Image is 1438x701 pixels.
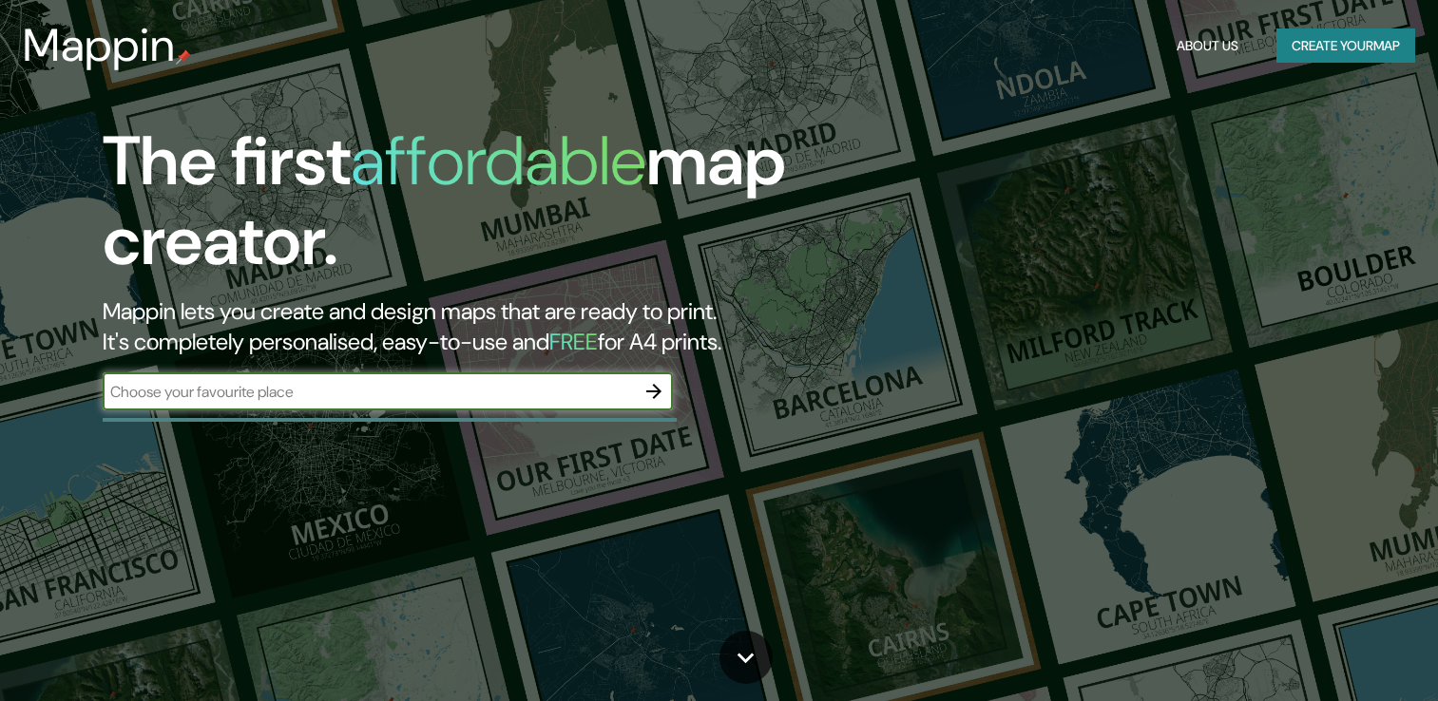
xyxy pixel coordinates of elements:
input: Choose your favourite place [103,381,635,403]
h2: Mappin lets you create and design maps that are ready to print. It's completely personalised, eas... [103,296,822,357]
h1: affordable [351,117,646,205]
button: Create yourmap [1276,28,1415,64]
h1: The first map creator. [103,122,822,296]
button: About Us [1169,28,1246,64]
h3: Mappin [23,19,176,72]
h5: FREE [549,327,598,356]
img: mappin-pin [176,49,191,65]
